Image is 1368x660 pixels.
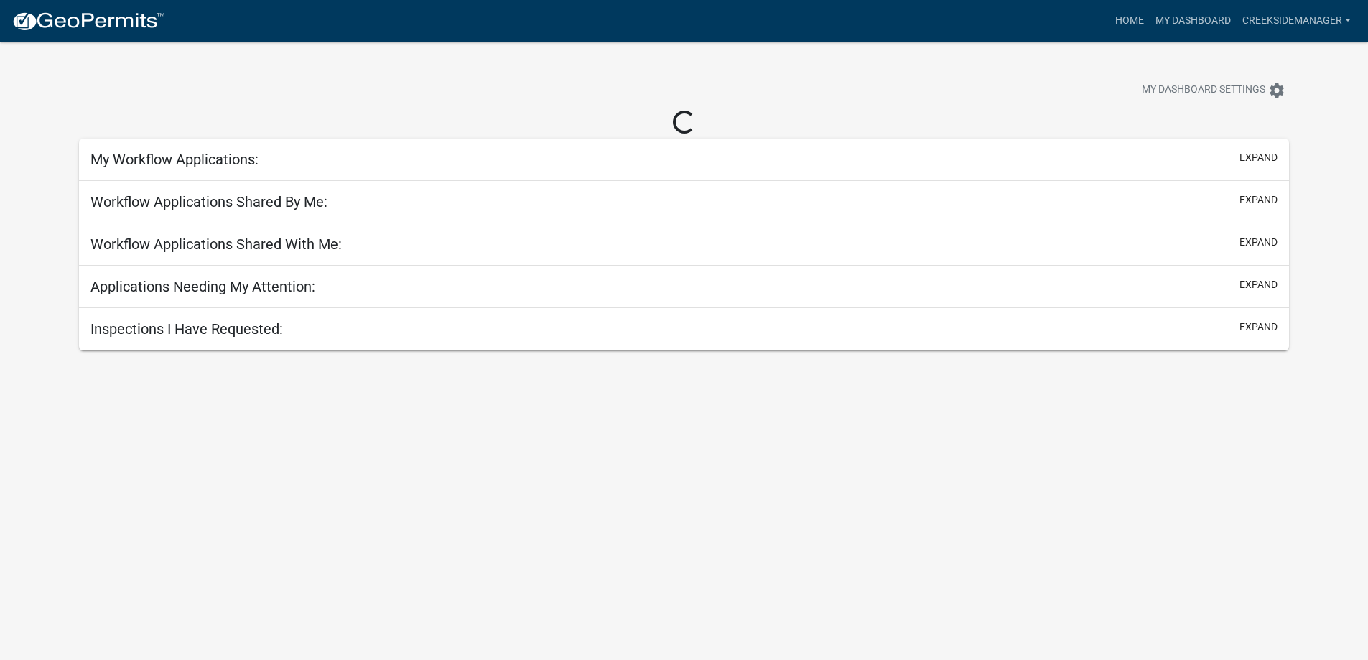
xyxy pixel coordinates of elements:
[1150,7,1237,34] a: My Dashboard
[90,236,342,253] h5: Workflow Applications Shared With Me:
[1130,76,1297,104] button: My Dashboard Settingssettings
[1268,82,1285,99] i: settings
[1239,235,1278,250] button: expand
[90,193,327,210] h5: Workflow Applications Shared By Me:
[90,278,315,295] h5: Applications Needing My Attention:
[1239,192,1278,208] button: expand
[1239,150,1278,165] button: expand
[90,320,283,338] h5: Inspections I Have Requested:
[90,151,259,168] h5: My Workflow Applications:
[1239,277,1278,292] button: expand
[1142,82,1265,99] span: My Dashboard Settings
[1237,7,1357,34] a: Creeksidemanager
[1109,7,1150,34] a: Home
[1239,320,1278,335] button: expand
